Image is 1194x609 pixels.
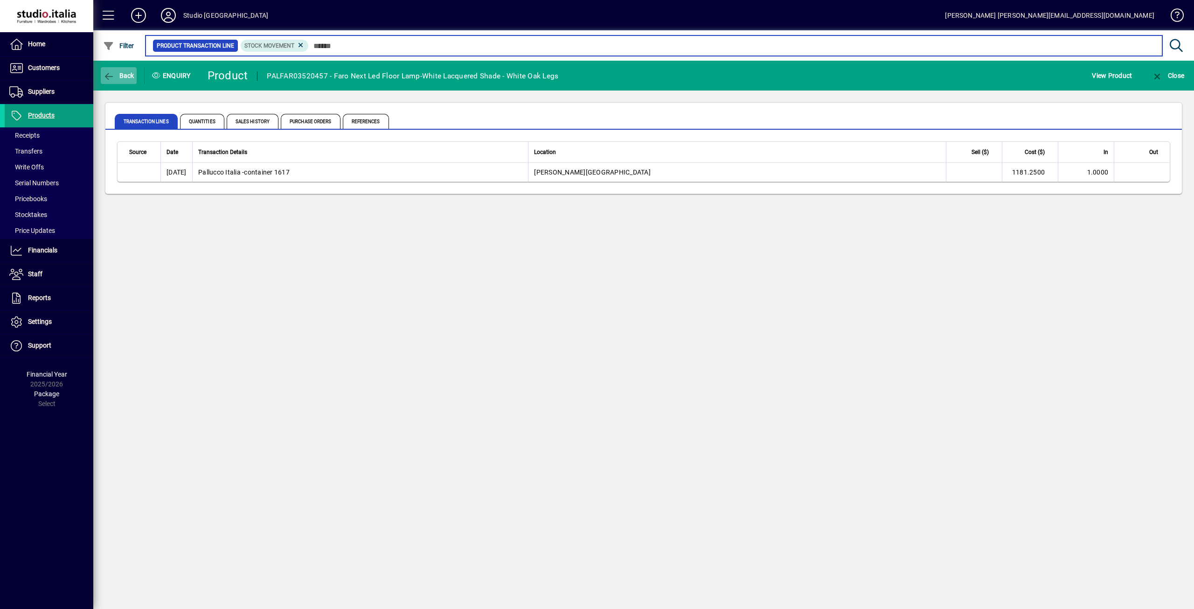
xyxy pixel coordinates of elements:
div: PALFAR03520457 - Faro Next Led Floor Lamp-White Lacquered Shade - White Oak Legs [267,69,558,84]
span: Location [534,147,556,157]
span: Customers [28,64,60,71]
div: Date [167,147,187,157]
app-page-header-button: Back [93,67,145,84]
app-page-header-button: Close enquiry [1142,67,1194,84]
span: Package [34,390,59,398]
span: Suppliers [28,88,55,95]
div: Product [208,68,248,83]
span: Receipts [9,132,40,139]
a: Pricebooks [5,191,93,207]
span: Financial Year [27,371,67,378]
span: View Product [1092,68,1132,83]
div: Studio [GEOGRAPHIC_DATA] [183,8,268,23]
a: Suppliers [5,80,93,104]
span: Transaction Details [198,147,247,157]
span: Staff [28,270,42,278]
a: Price Updates [5,223,93,238]
mat-chip: Product Transaction Type: Stock movement [241,40,309,52]
span: Close [1152,72,1184,79]
button: Back [101,67,137,84]
button: Filter [101,37,137,54]
span: 1.0000 [1087,168,1109,176]
span: Quantities [180,114,224,129]
span: Purchase Orders [281,114,340,129]
span: Stocktakes [9,211,47,218]
span: Filter [103,42,134,49]
a: Settings [5,310,93,334]
a: Support [5,334,93,357]
a: Serial Numbers [5,175,93,191]
span: Transaction Lines [115,114,178,129]
span: References [343,114,389,129]
span: Date [167,147,178,157]
a: Reports [5,287,93,310]
span: Sales History [227,114,278,129]
div: Source [129,147,155,157]
span: Write Offs [9,163,44,171]
a: Write Offs [5,159,93,175]
button: Add [124,7,153,24]
button: View Product [1090,67,1134,84]
span: Transfers [9,147,42,155]
a: Home [5,33,93,56]
span: [PERSON_NAME][GEOGRAPHIC_DATA] [534,168,651,176]
div: Cost ($) [1008,147,1053,157]
a: Staff [5,263,93,286]
span: Back [103,72,134,79]
span: Cost ($) [1025,147,1045,157]
span: Home [28,40,45,48]
span: Price Updates [9,227,55,234]
span: In [1104,147,1108,157]
span: Products [28,112,55,119]
span: Support [28,342,51,349]
button: Close [1149,67,1187,84]
span: Pricebooks [9,195,47,203]
span: Sell ($) [972,147,989,157]
span: Stock movement [244,42,294,49]
div: Sell ($) [952,147,997,157]
span: Financials [28,246,57,254]
div: [PERSON_NAME] [PERSON_NAME][EMAIL_ADDRESS][DOMAIN_NAME] [945,8,1154,23]
td: 1181.2500 [1002,163,1058,182]
span: Out [1149,147,1158,157]
div: Enquiry [145,68,201,83]
span: Settings [28,318,52,325]
a: Customers [5,56,93,80]
a: Transfers [5,143,93,159]
td: [DATE] [160,163,192,182]
span: Product Transaction Line [157,41,234,50]
td: Pallucco Italia -container 1617 [192,163,528,182]
span: Reports [28,294,51,301]
a: Financials [5,239,93,262]
button: Profile [153,7,183,24]
span: Source [129,147,146,157]
span: Serial Numbers [9,179,59,187]
a: Stocktakes [5,207,93,223]
a: Receipts [5,127,93,143]
a: Knowledge Base [1164,2,1182,32]
div: Location [534,147,940,157]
